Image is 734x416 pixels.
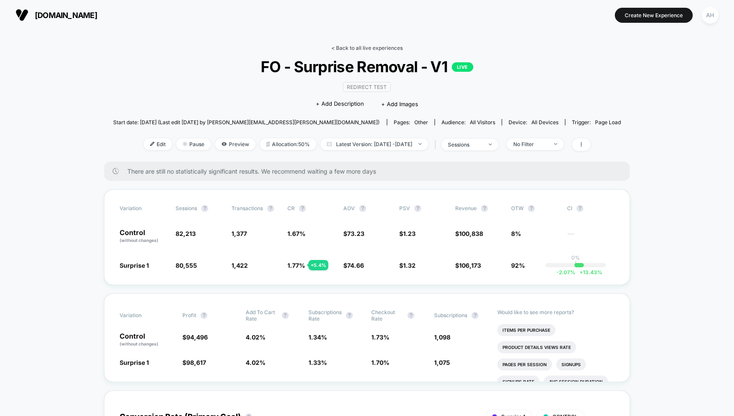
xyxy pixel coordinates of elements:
span: 82,213 [176,230,196,237]
span: Device: [502,119,565,125]
img: calendar [327,142,332,146]
span: -2.07 % [556,269,575,275]
p: | [575,261,577,267]
span: 74.66 [347,262,364,269]
span: + Add Description [316,100,364,108]
div: sessions [448,141,482,148]
button: ? [481,205,488,212]
p: Control [120,333,174,347]
button: ? [282,312,289,319]
span: $ [343,262,364,269]
span: Sessions [176,205,197,211]
img: end [554,143,557,145]
span: 1,377 [231,230,247,237]
span: 1.32 [403,262,416,269]
span: $ [343,230,364,237]
span: 1,422 [231,262,248,269]
button: ? [414,205,421,212]
button: ? [346,312,353,319]
span: Revenue [455,205,477,211]
button: ? [407,312,414,319]
button: ? [528,205,535,212]
span: + [580,269,583,275]
span: Latest Version: [DATE] - [DATE] [321,138,428,150]
span: | [432,138,441,151]
span: other [414,119,428,125]
span: 1,098 [434,333,450,341]
p: 0% [571,254,580,261]
li: Signups [556,358,586,370]
span: 92% [511,262,525,269]
img: end [489,144,492,145]
span: 80,555 [176,262,197,269]
span: 73.23 [347,230,364,237]
li: Signups Rate [497,376,540,388]
button: Create New Experience [615,8,693,23]
span: Edit [144,138,172,150]
span: 13.43 % [575,269,602,275]
span: 1.23 [403,230,416,237]
a: < Back to all live experiences [331,45,403,51]
span: [DOMAIN_NAME] [35,11,97,20]
span: Pause [176,138,211,150]
span: 94,496 [186,333,208,341]
span: 1.73 % [371,333,389,341]
span: --- [567,231,614,244]
img: end [419,143,422,145]
div: No Filter [513,141,548,147]
span: Surprise 1 [120,262,149,269]
span: Allocation: 50% [260,138,316,150]
span: Subscriptions Rate [308,309,342,322]
button: ? [577,205,583,212]
div: + 5.4 % [308,260,328,270]
span: 4.02 % [246,359,265,366]
span: $ [182,359,206,366]
li: Avg Session Duration [544,376,608,388]
span: 8% [511,230,521,237]
span: $ [182,333,208,341]
img: Visually logo [15,9,28,21]
span: + Add Images [381,101,418,107]
span: $ [455,262,481,269]
span: CR [287,205,295,211]
span: Checkout Rate [371,309,403,322]
span: Start date: [DATE] (Last edit [DATE] by [PERSON_NAME][EMAIL_ADDRESS][PERSON_NAME][DOMAIN_NAME]) [113,119,379,125]
span: CI [567,205,614,212]
button: ? [200,312,207,319]
span: Add To Cart Rate [246,309,278,322]
div: Audience: [441,119,495,125]
span: $ [399,230,416,237]
span: FO - Surprise Removal - V1 [139,58,595,76]
button: ? [472,312,478,319]
span: OTW [511,205,558,212]
span: 98,617 [186,359,206,366]
span: 100,838 [459,230,483,237]
span: AOV [343,205,355,211]
span: Variation [120,205,167,212]
span: 1.77 % [287,262,305,269]
img: end [183,142,187,146]
span: (without changes) [120,238,158,243]
li: Product Details Views Rate [497,341,576,353]
span: 1.34 % [308,333,327,341]
p: LIVE [452,62,473,72]
span: 1.70 % [371,359,389,366]
span: Surprise 1 [120,359,149,366]
span: 1.67 % [287,230,305,237]
span: Preview [215,138,256,150]
div: AH [702,7,719,24]
button: ? [201,205,208,212]
button: ? [267,205,274,212]
span: (without changes) [120,341,158,346]
span: Page Load [595,119,621,125]
button: [DOMAIN_NAME] [13,8,100,22]
button: ? [359,205,366,212]
span: 106,173 [459,262,481,269]
div: Trigger: [572,119,621,125]
span: Profit [182,312,196,318]
div: Pages: [394,119,428,125]
span: Variation [120,309,167,322]
span: Transactions [231,205,263,211]
img: edit [150,142,154,146]
img: rebalance [266,142,270,147]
